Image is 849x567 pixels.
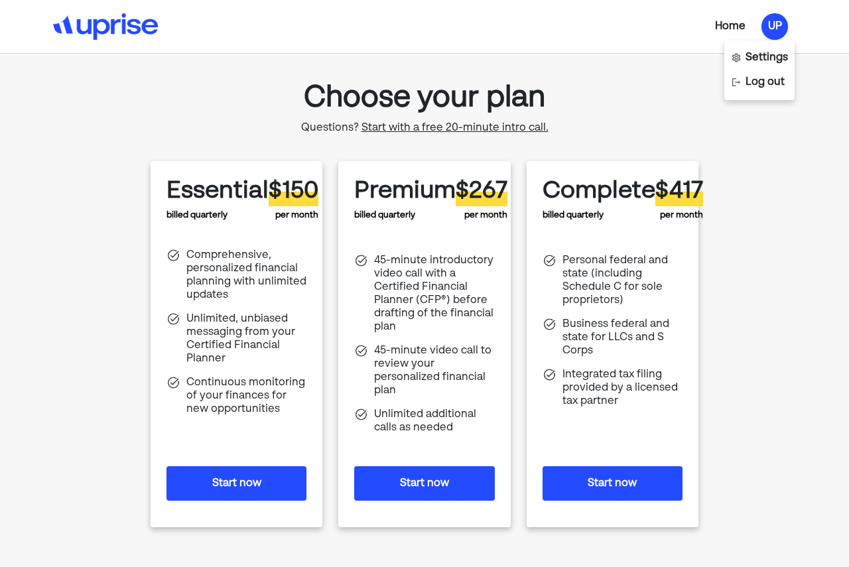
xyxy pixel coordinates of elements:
div: per month [456,177,507,222]
div: Integrated tax filing provided by a licensed tax partner [562,368,683,408]
div: Premium [354,177,456,206]
div: 45-minute video call to review your personalized financial plan [374,344,494,397]
div: Unlimited, unbiased messaging from your Certified Financial Planner [186,312,306,365]
div: Home [715,19,746,34]
div: UP [761,13,788,40]
div: Essential [166,177,269,206]
div: Questions? [301,121,549,135]
button: Start now [166,466,306,501]
div: Log out [746,74,785,90]
div: Complete [543,177,655,206]
div: Business federal and state for LLCs and S Corps [562,318,683,357]
div: $417 [655,177,703,206]
div: Continuous monitoring of your finances for new opportunities [186,376,306,416]
div: Comprehensive, personalized financial planning with unlimited updates [186,249,306,302]
div: Unlimited additional calls as needed [374,408,494,434]
div: billed quarterly [166,177,269,222]
div: per month [269,177,318,222]
span: Start with a free 20-minute intro call. [361,123,549,133]
div: Choose your plan [301,75,549,121]
button: Start now [354,466,494,501]
button: Start now [543,466,683,501]
div: billed quarterly [543,177,655,222]
div: per month [655,177,703,222]
div: Settings [746,50,788,66]
div: billed quarterly [354,177,456,222]
div: $267 [456,177,507,206]
div: Personal federal and state (including Schedule C for sole proprietors) [562,254,683,307]
div: $150 [269,177,318,206]
div: 45-minute introductory video call with a Certified Financial Planner (CFP®) before drafting of th... [374,254,494,334]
